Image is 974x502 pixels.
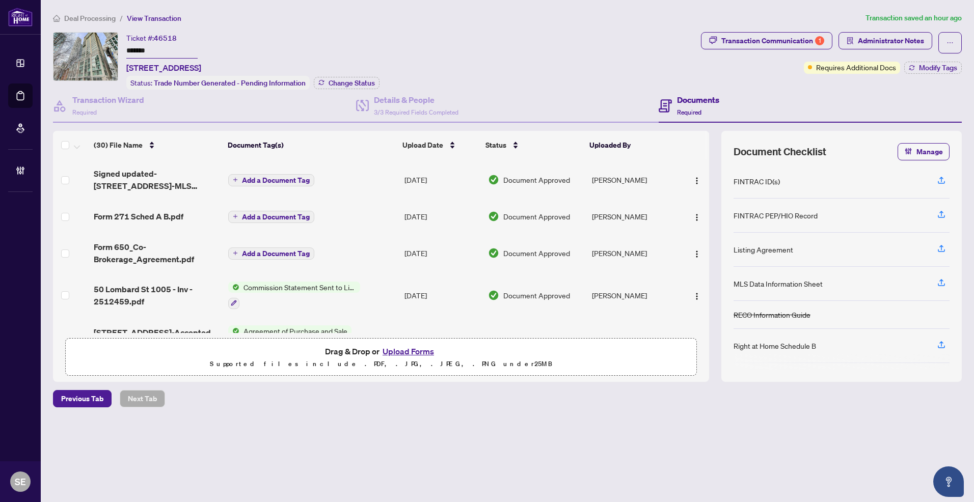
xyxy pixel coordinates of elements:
span: Previous Tab [61,391,103,407]
img: logo [8,8,33,26]
div: Transaction Communication [721,33,824,49]
li: / [120,12,123,24]
span: Add a Document Tag [242,213,310,220]
span: Required [72,108,97,116]
h4: Documents [677,94,719,106]
span: Document Checklist [734,145,826,159]
span: Document Approved [503,174,570,185]
span: Agreement of Purchase and Sale [239,325,351,337]
span: Manage [916,144,943,160]
img: Document Status [488,290,499,301]
div: RECO Information Guide [734,309,810,320]
span: Add a Document Tag [242,177,310,184]
button: Transaction Communication1 [701,32,832,49]
span: 46518 [154,34,177,43]
img: Logo [693,250,701,258]
button: Status IconCommission Statement Sent to Listing Brokerage [228,282,360,309]
button: Logo [689,245,705,261]
span: home [53,15,60,22]
div: Right at Home Schedule B [734,340,816,351]
img: Document Status [488,174,499,185]
button: Status IconAgreement of Purchase and Sale [228,325,367,353]
td: [PERSON_NAME] [588,200,680,233]
img: Document Status [488,247,499,259]
div: MLS Data Information Sheet [734,278,823,289]
td: [PERSON_NAME] [588,273,680,317]
span: View Transaction [127,14,181,23]
h4: Transaction Wizard [72,94,144,106]
button: Administrator Notes [838,32,932,49]
span: Drag & Drop or [325,345,437,358]
span: ellipsis [946,39,954,46]
span: Document Approved [503,211,570,222]
span: Add a Document Tag [242,250,310,257]
img: Logo [693,213,701,221]
button: Open asap [933,466,964,497]
button: Logo [689,208,705,225]
span: plus [233,177,238,182]
img: Status Icon [228,325,239,337]
div: FINTRAC ID(s) [734,176,780,187]
button: Next Tab [120,390,165,407]
td: [DATE] [400,233,483,273]
div: 1 [815,36,824,45]
td: [PERSON_NAME] [588,159,680,200]
div: FINTRAC PEP/HIO Record [734,210,818,221]
span: [STREET_ADDRESS]-Accepted Counter OFFER.pdf [94,326,220,351]
span: Status [485,140,506,151]
th: (30) File Name [90,131,224,159]
th: Document Tag(s) [224,131,398,159]
span: Requires Additional Docs [816,62,896,73]
div: Ticket #: [126,32,177,44]
button: Upload Forms [380,345,437,358]
span: (30) File Name [94,140,143,151]
td: [DATE] [400,273,483,317]
button: Logo [689,172,705,188]
td: [DATE] [400,200,483,233]
button: Manage [898,143,950,160]
img: Status Icon [228,282,239,293]
button: Add a Document Tag [228,211,314,223]
span: Document Approved [503,247,570,259]
span: [STREET_ADDRESS] [126,62,201,74]
button: Add a Document Tag [228,173,314,186]
button: Add a Document Tag [228,174,314,186]
h4: Details & People [374,94,458,106]
div: Status: [126,76,310,90]
span: Deal Processing [64,14,116,23]
span: Change Status [329,79,375,87]
td: [DATE] [400,317,483,361]
th: Upload Date [398,131,481,159]
button: Logo [689,287,705,303]
span: Commission Statement Sent to Listing Brokerage [239,282,360,293]
span: Administrator Notes [858,33,924,49]
button: Add a Document Tag [228,246,314,260]
span: solution [847,37,854,44]
p: Supported files include .PDF, .JPG, .JPEG, .PNG under 25 MB [72,358,690,370]
button: Previous Tab [53,390,112,407]
span: 3/3 Required Fields Completed [374,108,458,116]
div: Listing Agreement [734,244,793,255]
td: [PERSON_NAME] [588,233,680,273]
img: Logo [693,177,701,185]
span: Modify Tags [919,64,957,71]
span: 50 Lombard St 1005 - Inv - 2512459.pdf [94,283,220,308]
span: Trade Number Generated - Pending Information [154,78,306,88]
button: Modify Tags [904,62,962,74]
img: IMG-C11922668_1.jpg [53,33,118,80]
img: Document Status [488,211,499,222]
td: [PERSON_NAME] [588,317,680,361]
td: [DATE] [400,159,483,200]
article: Transaction saved an hour ago [865,12,962,24]
button: Add a Document Tag [228,210,314,223]
th: Status [481,131,585,159]
span: Form 271 Sched A B.pdf [94,210,183,222]
span: Upload Date [402,140,443,151]
button: Add a Document Tag [228,247,314,260]
span: plus [233,250,238,256]
span: Document Approved [503,290,570,301]
span: Drag & Drop orUpload FormsSupported files include .PDF, .JPG, .JPEG, .PNG under25MB [66,339,696,376]
button: Change Status [314,77,380,89]
span: Required [677,108,701,116]
span: Signed updated-[STREET_ADDRESS]-MLS Copy_.pdf [94,168,220,192]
